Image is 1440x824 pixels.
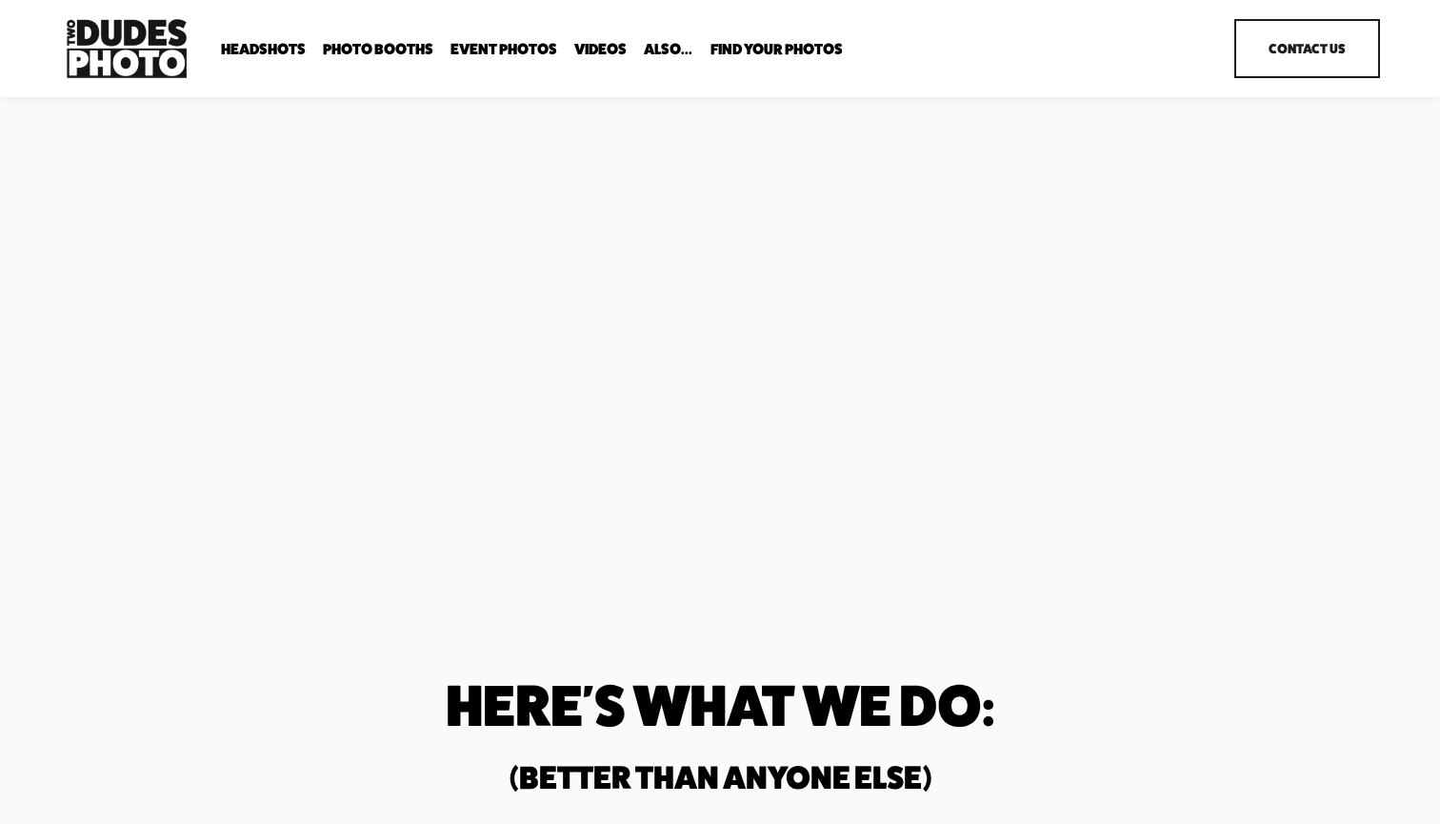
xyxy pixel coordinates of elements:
img: Two Dudes Photo | Headshots, Portraits &amp; Photo Booths [61,14,192,83]
h1: Here's What We do: [226,679,1215,732]
a: Event Photos [450,40,557,58]
h1: Unmatched Quality. Unparalleled Speed. [61,143,550,353]
span: Headshots [221,42,306,57]
span: Find Your Photos [710,42,843,57]
a: folder dropdown [710,40,843,58]
strong: Two Dudes Photo is a full-service photography & video production agency delivering premium experi... [61,387,550,482]
h2: (Better than anyone else) [226,762,1215,794]
a: folder dropdown [221,40,306,58]
span: Photo Booths [323,42,433,57]
a: Videos [574,40,627,58]
a: folder dropdown [644,40,692,58]
a: Contact Us [1234,19,1379,78]
a: folder dropdown [323,40,433,58]
span: Also... [644,42,692,57]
